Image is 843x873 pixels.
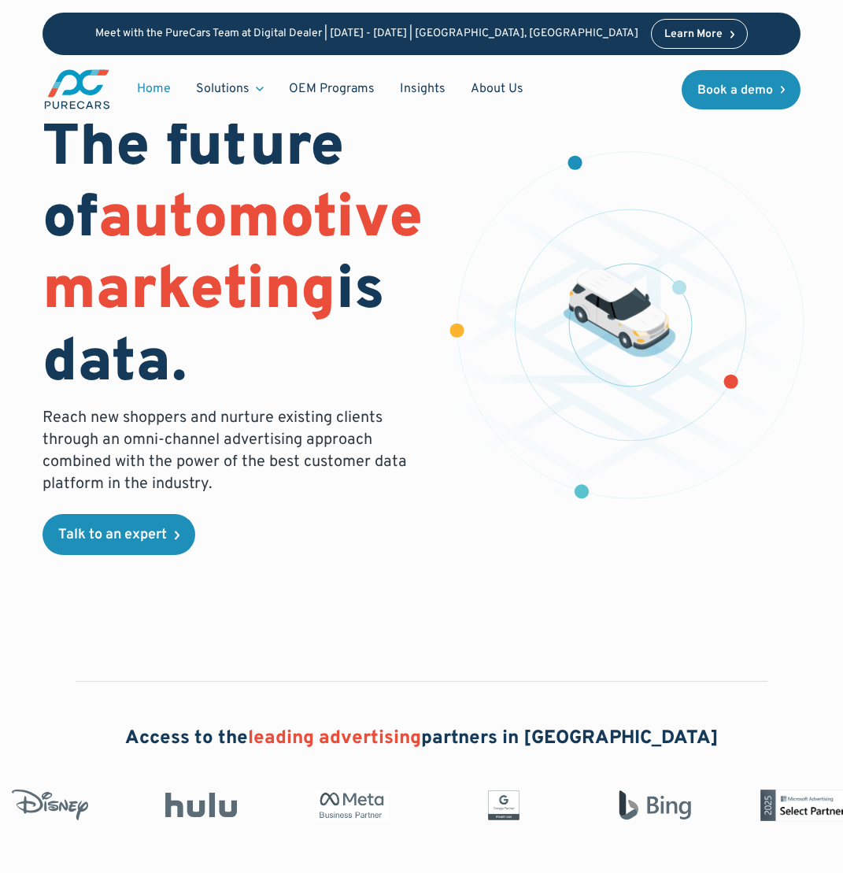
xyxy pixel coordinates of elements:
[43,514,195,555] a: Talk to an expert
[301,790,401,821] img: Meta Business Partner
[603,790,704,821] img: Bing
[563,268,675,357] img: illustration of a vehicle
[58,528,167,542] div: Talk to an expert
[124,74,183,104] a: Home
[95,28,638,41] p: Meet with the PureCars Team at Digital Dealer | [DATE] - [DATE] | [GEOGRAPHIC_DATA], [GEOGRAPHIC_...
[183,74,276,104] div: Solutions
[697,84,773,97] div: Book a demo
[248,727,421,750] span: leading advertising
[150,793,250,818] img: Hulu
[43,407,423,495] p: Reach new shoppers and nurture existing clients through an omni-channel advertising approach comb...
[125,726,719,753] h2: Access to the partners in [GEOGRAPHIC_DATA]
[276,74,387,104] a: OEM Programs
[43,68,112,111] img: purecars logo
[682,70,801,109] a: Book a demo
[651,19,749,49] a: Learn More
[43,183,423,330] span: automotive marketing
[43,113,423,401] h1: The future of is data.
[664,29,723,40] div: Learn More
[452,790,553,821] img: Google Partner
[387,74,458,104] a: Insights
[43,68,112,111] a: main
[196,80,250,98] div: Solutions
[458,74,536,104] a: About Us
